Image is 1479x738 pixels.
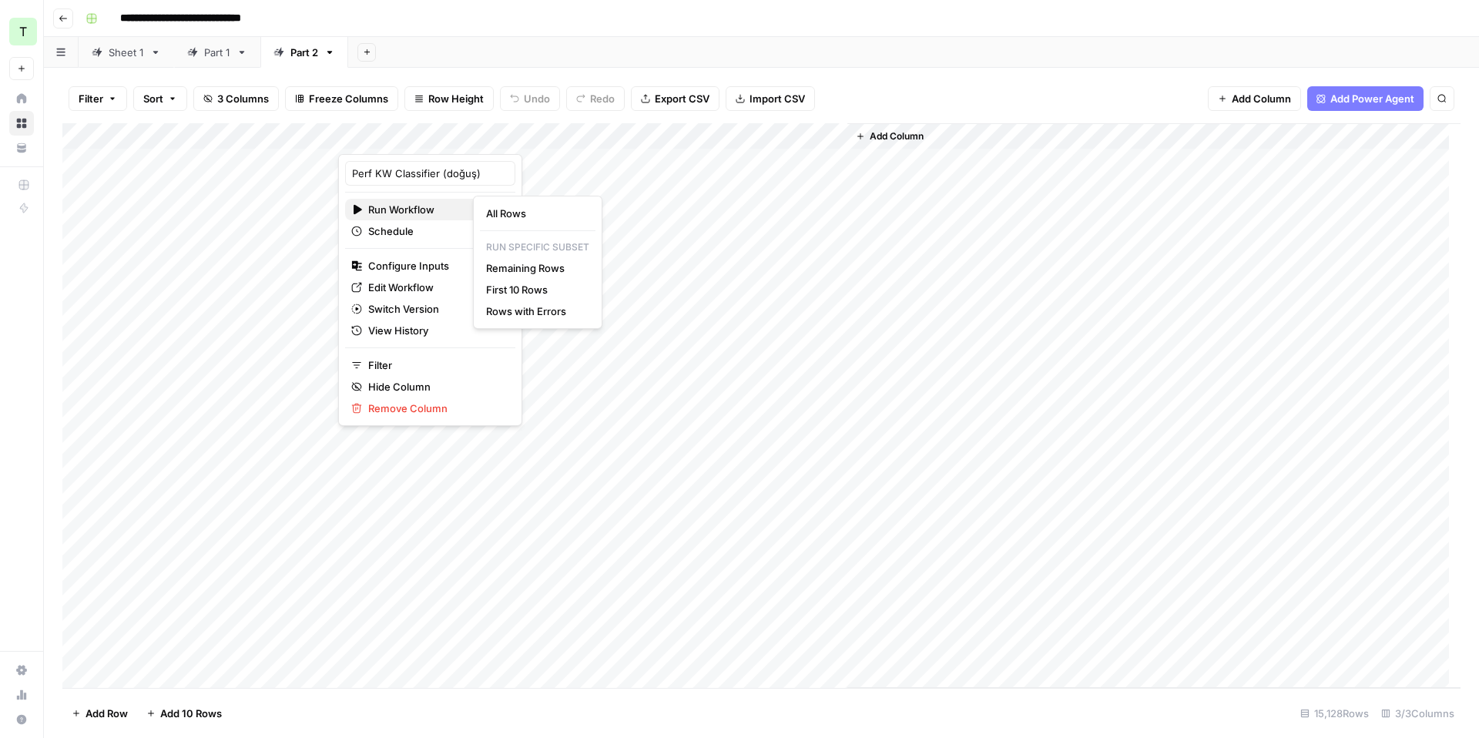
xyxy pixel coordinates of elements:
[486,260,583,276] span: Remaining Rows
[486,304,583,319] span: Rows with Errors
[870,129,924,143] span: Add Column
[486,206,583,221] span: All Rows
[480,237,595,257] p: Run Specific Subset
[486,282,583,297] span: First 10 Rows
[850,126,930,146] button: Add Column
[368,202,488,217] span: Run Workflow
